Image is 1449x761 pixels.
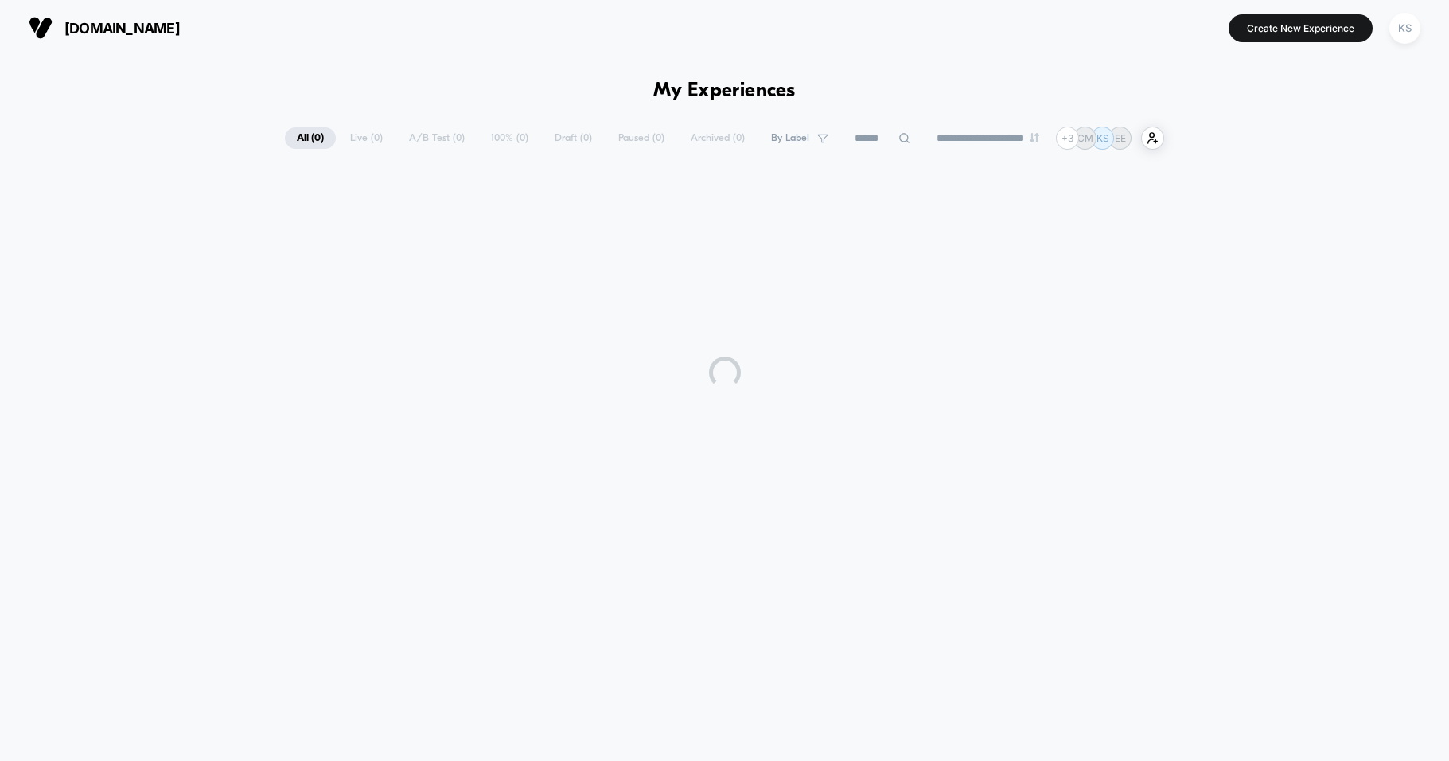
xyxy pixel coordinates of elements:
h1: My Experiences [653,80,796,103]
div: + 3 [1056,127,1079,150]
span: [DOMAIN_NAME] [64,20,180,37]
span: By Label [771,132,809,144]
img: end [1030,133,1039,142]
button: Create New Experience [1229,14,1373,42]
p: KS [1096,132,1109,144]
div: KS [1389,13,1420,44]
button: KS [1385,12,1425,45]
p: EE [1115,132,1126,144]
p: CM [1077,132,1093,144]
span: All ( 0 ) [285,127,336,149]
button: [DOMAIN_NAME] [24,15,185,41]
img: Visually logo [29,16,53,40]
